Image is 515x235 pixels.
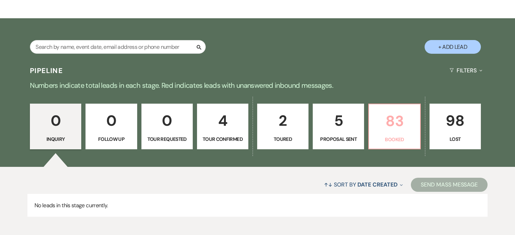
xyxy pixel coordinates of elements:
[202,109,244,132] p: 4
[146,109,188,132] p: 0
[357,181,397,188] span: Date Created
[197,104,248,149] a: 4Tour Confirmed
[317,109,360,132] p: 5
[30,104,81,149] a: 0Inquiry
[34,109,77,132] p: 0
[317,135,360,143] p: Proposal Sent
[324,181,332,188] span: ↑↓
[434,109,476,132] p: 98
[262,109,304,132] p: 2
[4,80,511,91] p: Numbers indicate total leads in each stage. Red indicates leads with unanswered inbound messages.
[313,104,364,149] a: 5Proposal Sent
[202,135,244,143] p: Tour Confirmed
[30,66,63,76] h3: Pipeline
[373,109,415,133] p: 83
[447,61,485,80] button: Filters
[30,40,206,54] input: Search by name, event date, email address or phone number
[257,104,309,149] a: 2Toured
[411,178,488,192] button: Send Mass Message
[430,104,481,149] a: 98Lost
[262,135,304,143] p: Toured
[321,175,406,194] button: Sort By Date Created
[146,135,188,143] p: Tour Requested
[373,136,415,143] p: Booked
[90,109,132,132] p: 0
[434,135,476,143] p: Lost
[27,194,488,217] p: No leads in this stage currently.
[368,104,420,149] a: 83Booked
[85,104,137,149] a: 0Follow Up
[34,135,77,143] p: Inquiry
[90,135,132,143] p: Follow Up
[141,104,193,149] a: 0Tour Requested
[425,40,481,54] button: + Add Lead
